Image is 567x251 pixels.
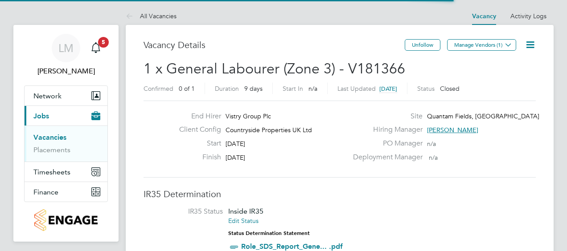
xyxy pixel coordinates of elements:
[241,242,343,251] a: Role_SDS_Report_Gene... .pdf
[144,60,405,77] span: 1 x General Labourer (Zone 3) - V181366
[144,188,536,200] h3: IR35 Determination
[427,112,539,120] span: Quantam Fields, [GEOGRAPHIC_DATA]
[152,207,223,216] label: IR35 Status
[348,112,423,121] label: Site
[215,85,239,93] label: Duration
[25,182,107,202] button: Finance
[33,146,70,154] a: Placements
[33,112,49,120] span: Jobs
[226,140,245,148] span: [DATE]
[58,42,74,54] span: LM
[25,106,107,125] button: Jobs
[25,162,107,182] button: Timesheets
[427,140,436,148] span: n/a
[25,86,107,105] button: Network
[510,12,546,20] a: Activity Logs
[226,112,271,120] span: Vistry Group Plc
[13,25,119,242] nav: Main navigation
[228,207,263,215] span: Inside IR35
[308,85,317,93] span: n/a
[427,126,478,134] span: [PERSON_NAME]
[144,85,173,93] label: Confirmed
[447,39,516,51] button: Manage Vendors (1)
[283,85,303,93] label: Start In
[244,85,263,93] span: 9 days
[98,37,109,48] span: 5
[226,154,245,162] span: [DATE]
[172,125,221,134] label: Client Config
[34,209,97,231] img: countryside-properties-logo-retina.png
[33,168,70,176] span: Timesheets
[417,85,435,93] label: Status
[179,85,195,93] span: 0 of 1
[379,85,397,93] span: [DATE]
[348,153,423,162] label: Deployment Manager
[172,139,221,148] label: Start
[337,85,376,93] label: Last Updated
[405,39,440,51] button: Unfollow
[33,92,62,100] span: Network
[33,133,66,142] a: Vacancies
[126,12,177,20] a: All Vacancies
[25,125,107,162] div: Jobs
[226,126,312,134] span: Countryside Properties UK Ltd
[228,230,310,236] strong: Status Determination Statement
[24,34,108,77] a: LM[PERSON_NAME]
[33,188,58,196] span: Finance
[24,66,108,77] span: Lauren Morton
[472,12,496,20] a: Vacancy
[172,112,221,121] label: End Hirer
[348,125,423,134] label: Hiring Manager
[87,34,105,62] a: 5
[24,209,108,231] a: Go to home page
[144,39,405,51] h3: Vacancy Details
[172,153,221,162] label: Finish
[348,139,423,148] label: PO Manager
[440,85,460,93] span: Closed
[429,154,438,162] span: n/a
[228,217,259,225] a: Edit Status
